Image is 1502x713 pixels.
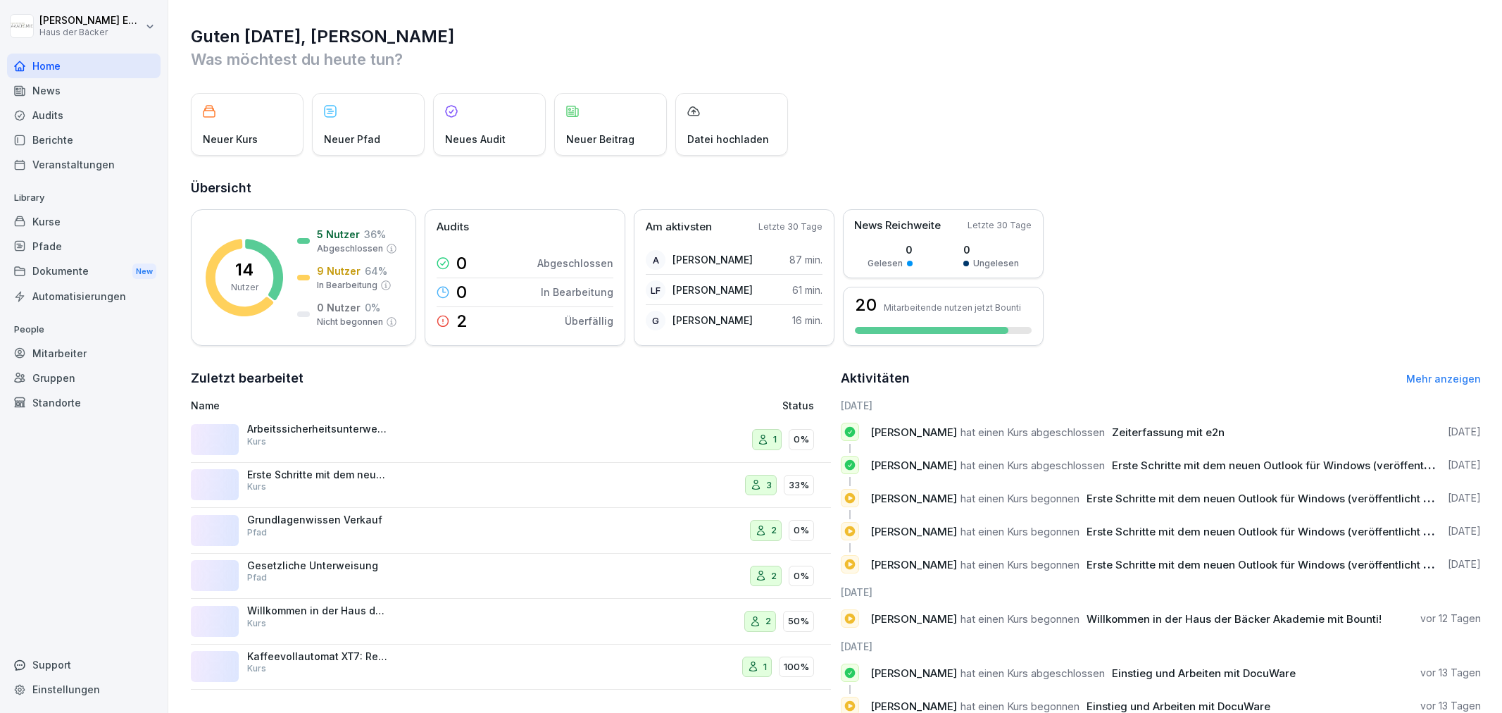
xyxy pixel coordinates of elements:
[841,398,1481,413] h6: [DATE]
[841,639,1481,654] h6: [DATE]
[758,221,822,233] p: Letzte 30 Tage
[687,132,769,147] p: Datei hochladen
[841,585,1481,600] h6: [DATE]
[191,48,1481,70] p: Was möchtest du heute tun?
[191,645,831,690] a: Kaffeevollautomat XT7: ReinigungsanleitungKurs1100%
[794,523,809,538] p: 0%
[1420,699,1481,713] p: vor 13 Tagen
[960,666,1105,680] span: hat einen Kurs abgeschlossen
[7,209,161,234] a: Kurse
[191,463,831,509] a: Erste Schritte mit dem neuen Outlook für Windows (veröffentlicht [DATE])Kurs333%
[1448,557,1481,571] p: [DATE]
[7,390,161,415] div: Standorte
[7,341,161,366] div: Mitarbeiter
[247,423,388,435] p: Arbeitssicherheitsunterweisung für die Verwaltung
[365,263,387,278] p: 64 %
[7,366,161,390] a: Gruppen
[854,218,941,234] p: News Reichweite
[765,614,771,628] p: 2
[960,426,1105,439] span: hat einen Kurs abgeschlossen
[1112,459,1486,472] span: Erste Schritte mit dem neuen Outlook für Windows (veröffentlicht [DATE])
[960,558,1079,571] span: hat einen Kurs begonnen
[870,492,957,505] span: [PERSON_NAME]
[771,523,777,538] p: 2
[317,279,377,292] p: In Bearbeitung
[247,514,388,526] p: Grundlagenwissen Verkauf
[456,255,467,272] p: 0
[788,614,809,628] p: 50%
[1406,373,1481,385] a: Mehr anzeigen
[868,242,913,257] p: 0
[191,25,1481,48] h1: Guten [DATE], [PERSON_NAME]
[191,398,595,413] p: Name
[7,54,161,78] a: Home
[364,227,386,242] p: 36 %
[203,132,258,147] p: Neuer Kurs
[646,250,665,270] div: A
[960,459,1105,472] span: hat einen Kurs abgeschlossen
[870,700,957,713] span: [PERSON_NAME]
[773,433,777,447] p: 1
[247,662,266,675] p: Kurs
[7,259,161,285] a: DokumenteNew
[132,263,156,280] div: New
[1448,491,1481,505] p: [DATE]
[191,508,831,554] a: Grundlagenwissen VerkaufPfad20%
[565,314,613,328] p: Überfällig
[7,677,161,702] a: Einstellungen
[870,426,957,439] span: [PERSON_NAME]
[672,283,753,297] p: [PERSON_NAME]
[7,318,161,341] p: People
[960,700,1079,713] span: hat einen Kurs begonnen
[317,227,360,242] p: 5 Nutzer
[456,313,468,330] p: 2
[7,284,161,309] a: Automatisierungen
[784,660,809,674] p: 100%
[792,313,822,328] p: 16 min.
[191,599,831,645] a: Willkommen in der Haus der Bäcker Akademie mit Bounti!Kurs250%
[792,283,822,297] p: 61 min.
[317,316,383,328] p: Nicht begonnen
[324,132,380,147] p: Neuer Pfad
[1420,612,1481,626] p: vor 12 Tagen
[247,617,266,630] p: Kurs
[317,263,361,278] p: 9 Nutzer
[973,257,1019,270] p: Ungelesen
[7,152,161,177] a: Veranstaltungen
[7,78,161,103] div: News
[672,252,753,267] p: [PERSON_NAME]
[247,526,267,539] p: Pfad
[7,652,161,677] div: Support
[771,569,777,583] p: 2
[7,234,161,259] div: Pfade
[365,300,380,315] p: 0 %
[870,612,957,626] span: [PERSON_NAME]
[247,559,388,572] p: Gesetzliche Unterweisung
[1448,425,1481,439] p: [DATE]
[537,256,613,271] p: Abgeschlossen
[7,187,161,209] p: Library
[870,459,957,472] span: [PERSON_NAME]
[247,435,266,448] p: Kurs
[672,313,753,328] p: [PERSON_NAME]
[884,302,1021,313] p: Mitarbeitende nutzen jetzt Bounti
[191,554,831,600] a: Gesetzliche UnterweisungPfad20%
[1087,700,1270,713] span: Einstieg und Arbeiten mit DocuWare
[868,257,903,270] p: Gelesen
[191,178,1481,198] h2: Übersicht
[1087,558,1460,571] span: Erste Schritte mit dem neuen Outlook für Windows (veröffentlicht [DATE])
[789,478,809,492] p: 33%
[247,571,267,584] p: Pfad
[841,368,910,388] h2: Aktivitäten
[782,398,814,413] p: Status
[235,261,254,278] p: 14
[789,252,822,267] p: 87 min.
[960,525,1079,538] span: hat einen Kurs begonnen
[7,128,161,152] a: Berichte
[317,300,361,315] p: 0 Nutzer
[766,478,772,492] p: 3
[541,285,613,299] p: In Bearbeitung
[39,15,142,27] p: [PERSON_NAME] Ehlerding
